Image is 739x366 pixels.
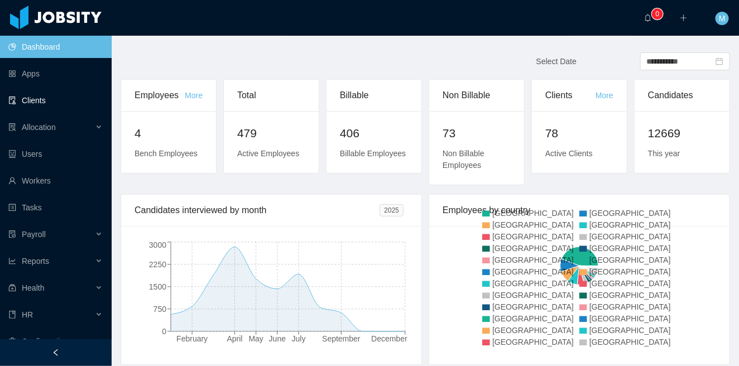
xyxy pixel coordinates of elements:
tspan: September [322,334,361,343]
span: M [719,12,726,25]
i: icon: file-protect [8,230,16,238]
tspan: December [371,334,407,343]
a: More [185,91,203,100]
tspan: 2250 [149,260,166,269]
i: icon: plus [680,14,688,22]
span: [GEOGRAPHIC_DATA] [589,267,671,276]
span: Billable Employees [340,149,406,158]
tspan: February [176,334,208,343]
span: Bench Employees [135,149,198,158]
h2: 479 [237,124,305,142]
h2: 78 [545,124,613,142]
i: icon: setting [8,338,16,345]
span: Active Clients [545,149,593,158]
span: [GEOGRAPHIC_DATA] [492,267,574,276]
tspan: 0 [162,327,166,336]
span: 2025 [380,204,404,216]
span: [GEOGRAPHIC_DATA] [492,314,574,323]
div: Clients [545,80,596,111]
span: [GEOGRAPHIC_DATA] [492,244,574,253]
span: This year [648,149,680,158]
span: [GEOGRAPHIC_DATA] [589,232,671,241]
div: Candidates [648,80,716,111]
i: icon: calendar [716,57,723,65]
span: [GEOGRAPHIC_DATA] [589,314,671,323]
div: Employees [135,80,185,111]
tspan: June [269,334,286,343]
span: [GEOGRAPHIC_DATA] [492,279,574,288]
span: [GEOGRAPHIC_DATA] [589,291,671,300]
span: [GEOGRAPHIC_DATA] [492,220,574,229]
tspan: 1500 [149,282,166,291]
span: [GEOGRAPHIC_DATA] [589,220,671,229]
a: More [596,91,613,100]
tspan: May [249,334,263,343]
span: Non Billable Employees [443,149,484,170]
span: [GEOGRAPHIC_DATA] [492,291,574,300]
tspan: 3000 [149,240,166,249]
sup: 0 [652,8,663,20]
i: icon: line-chart [8,257,16,265]
span: Active Employees [237,149,299,158]
span: [GEOGRAPHIC_DATA] [589,279,671,288]
span: HR [22,310,33,319]
a: icon: robotUsers [8,143,103,165]
h2: 406 [340,124,408,142]
span: [GEOGRAPHIC_DATA] [589,338,671,346]
h2: 4 [135,124,203,142]
a: icon: profileTasks [8,196,103,219]
div: Candidates interviewed by month [135,195,380,226]
span: [GEOGRAPHIC_DATA] [589,209,671,218]
h2: 73 [443,124,511,142]
span: [GEOGRAPHIC_DATA] [492,302,574,311]
h2: 12669 [648,124,716,142]
i: icon: medicine-box [8,284,16,292]
a: icon: userWorkers [8,170,103,192]
span: [GEOGRAPHIC_DATA] [589,256,671,264]
span: [GEOGRAPHIC_DATA] [589,302,671,311]
span: Health [22,283,44,292]
span: [GEOGRAPHIC_DATA] [492,326,574,335]
span: Configuration [22,337,68,346]
div: Total [237,80,305,111]
span: [GEOGRAPHIC_DATA] [589,326,671,335]
div: Non Billable [443,80,511,111]
tspan: July [292,334,306,343]
i: icon: solution [8,123,16,131]
i: icon: book [8,311,16,319]
div: Billable [340,80,408,111]
span: [GEOGRAPHIC_DATA] [492,338,574,346]
span: [GEOGRAPHIC_DATA] [492,209,574,218]
span: [GEOGRAPHIC_DATA] [492,232,574,241]
a: icon: pie-chartDashboard [8,36,103,58]
span: Payroll [22,230,46,239]
a: icon: appstoreApps [8,62,103,85]
div: Employees by country [443,195,716,226]
i: icon: bell [644,14,652,22]
span: Allocation [22,123,56,132]
span: [GEOGRAPHIC_DATA] [589,244,671,253]
a: icon: auditClients [8,89,103,112]
span: Reports [22,257,49,266]
span: Select Date [536,57,577,66]
tspan: 750 [153,305,167,314]
tspan: April [227,334,243,343]
span: [GEOGRAPHIC_DATA] [492,256,574,264]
